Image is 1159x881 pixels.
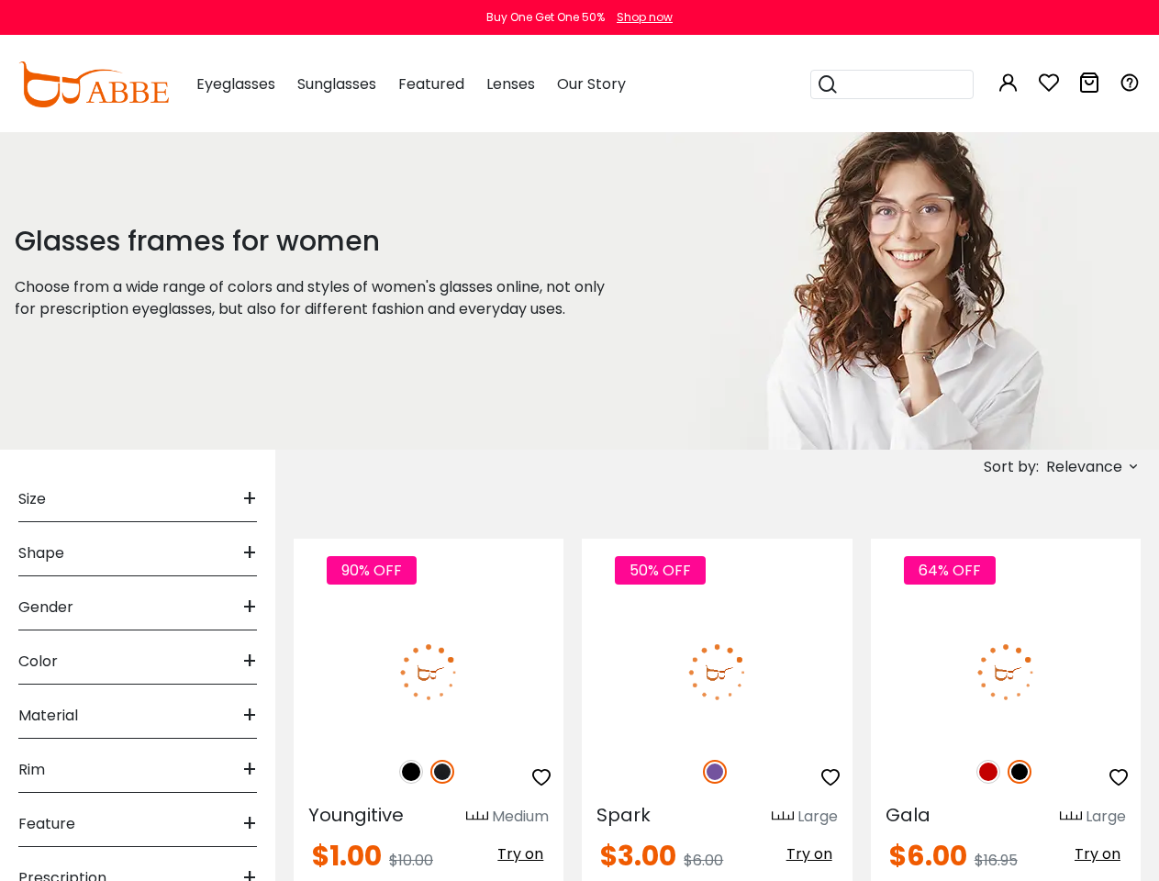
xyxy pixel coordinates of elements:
[486,9,605,26] div: Buy One Get One 50%
[975,850,1018,871] span: $16.95
[904,556,996,585] span: 64% OFF
[18,477,46,521] span: Size
[886,802,931,828] span: Gala
[15,225,620,258] h1: Glasses frames for women
[486,73,535,95] span: Lenses
[871,605,1141,740] img: Black Gala - Plastic ,Universal Bridge Fit
[399,760,423,784] img: Black
[557,73,626,95] span: Our Story
[984,456,1039,477] span: Sort by:
[607,9,673,25] a: Shop now
[797,806,838,828] div: Large
[492,806,549,828] div: Medium
[18,640,58,684] span: Color
[666,128,1132,450] img: glasses frames for women
[18,694,78,738] span: Material
[242,640,257,684] span: +
[600,836,676,875] span: $3.00
[398,73,464,95] span: Featured
[18,748,45,792] span: Rim
[389,850,433,871] span: $10.00
[294,605,563,740] img: Matte-black Youngitive - Plastic ,Adjust Nose Pads
[615,556,706,585] span: 50% OFF
[242,531,257,575] span: +
[772,810,794,824] img: size ruler
[976,760,1000,784] img: Red
[582,605,852,740] img: Purple Spark - Plastic ,Universal Bridge Fit
[684,850,723,871] span: $6.00
[327,556,417,585] span: 90% OFF
[18,802,75,846] span: Feature
[18,61,169,107] img: abbeglasses.com
[492,842,549,866] button: Try on
[1069,842,1126,866] button: Try on
[18,585,73,630] span: Gender
[1060,810,1082,824] img: size ruler
[497,843,543,864] span: Try on
[430,760,454,784] img: Matte Black
[1008,760,1031,784] img: Black
[18,531,64,575] span: Shape
[312,836,382,875] span: $1.00
[242,477,257,521] span: +
[781,842,838,866] button: Try on
[242,694,257,738] span: +
[15,276,620,320] p: Choose from a wide range of colors and styles of women's glasses online, not only for prescriptio...
[196,73,275,95] span: Eyeglasses
[596,802,651,828] span: Spark
[297,73,376,95] span: Sunglasses
[617,9,673,26] div: Shop now
[703,760,727,784] img: Purple
[242,748,257,792] span: +
[786,843,832,864] span: Try on
[308,802,404,828] span: Youngitive
[242,585,257,630] span: +
[1046,451,1122,484] span: Relevance
[1086,806,1126,828] div: Large
[889,836,967,875] span: $6.00
[242,802,257,846] span: +
[1075,843,1120,864] span: Try on
[466,810,488,824] img: size ruler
